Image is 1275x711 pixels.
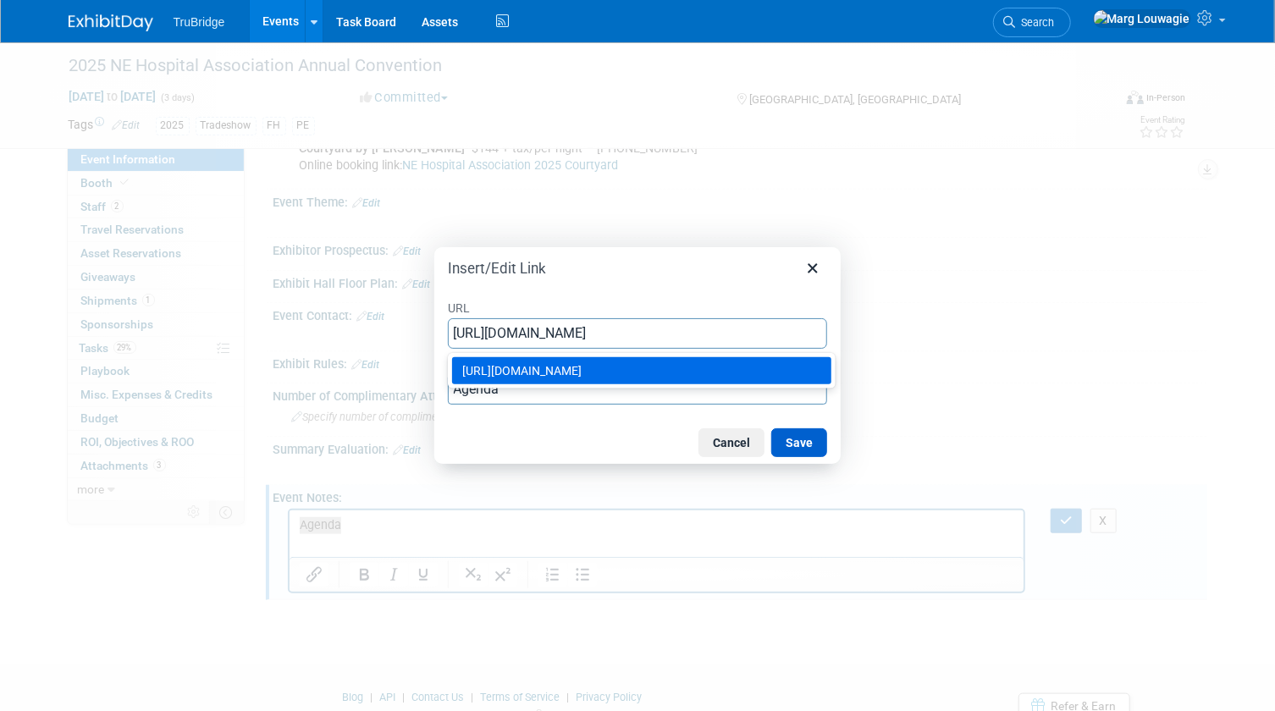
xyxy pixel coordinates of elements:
label: Text to display [448,352,827,374]
div: https://www.nebraskahospitals.org/file_download/inline/94ff66a2-ece6-4616-a2f6-7595efee2e57 [452,357,831,384]
h1: Insert/Edit Link [448,259,546,278]
img: Marg Louwagie [1093,9,1191,28]
div: [URL][DOMAIN_NAME] [462,361,825,381]
label: URL [448,296,827,318]
span: TruBridge [174,15,225,29]
button: Save [771,428,827,457]
a: Search [993,8,1071,37]
button: Close [798,254,827,283]
button: Cancel [698,428,764,457]
p: Agenda [10,7,726,24]
body: Rich Text Area. Press ALT-0 for help. [9,7,726,24]
img: ExhibitDay [69,14,153,31]
span: Search [1016,16,1055,29]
